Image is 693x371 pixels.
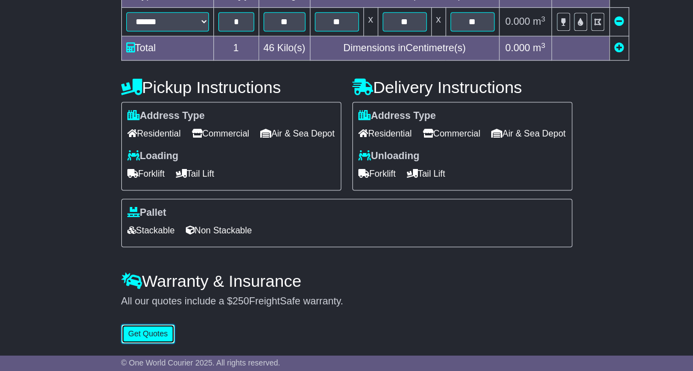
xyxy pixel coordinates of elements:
div: All our quotes include a $ FreightSafe warranty. [121,296,572,308]
button: Get Quotes [121,324,175,343]
span: Residential [358,125,412,142]
span: Commercial [423,125,480,142]
span: Air & Sea Depot [491,125,566,142]
span: 0.000 [505,16,530,27]
label: Unloading [358,150,420,162]
label: Address Type [127,110,205,122]
span: 250 [233,296,249,307]
sup: 3 [541,41,545,50]
a: Add new item [614,42,624,53]
span: Tail Lift [176,165,214,182]
td: Total [121,36,213,61]
td: Kilo(s) [259,36,310,61]
span: m [533,16,545,27]
h4: Delivery Instructions [352,78,572,96]
span: m [533,42,545,53]
td: x [363,8,378,36]
label: Loading [127,150,179,162]
h4: Pickup Instructions [121,78,341,96]
span: 0.000 [505,42,530,53]
span: Residential [127,125,181,142]
span: Air & Sea Depot [260,125,335,142]
h4: Warranty & Insurance [121,272,572,290]
td: x [431,8,445,36]
td: 1 [213,36,259,61]
span: © One World Courier 2025. All rights reserved. [121,358,281,367]
td: Dimensions in Centimetre(s) [310,36,499,61]
label: Pallet [127,207,166,219]
span: Commercial [192,125,249,142]
sup: 3 [541,15,545,23]
span: Non Stackable [186,222,252,239]
span: Stackable [127,222,175,239]
a: Remove this item [614,16,624,27]
span: 46 [264,42,275,53]
span: Forklift [127,165,165,182]
label: Address Type [358,110,436,122]
span: Tail Lift [407,165,445,182]
span: Forklift [358,165,396,182]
